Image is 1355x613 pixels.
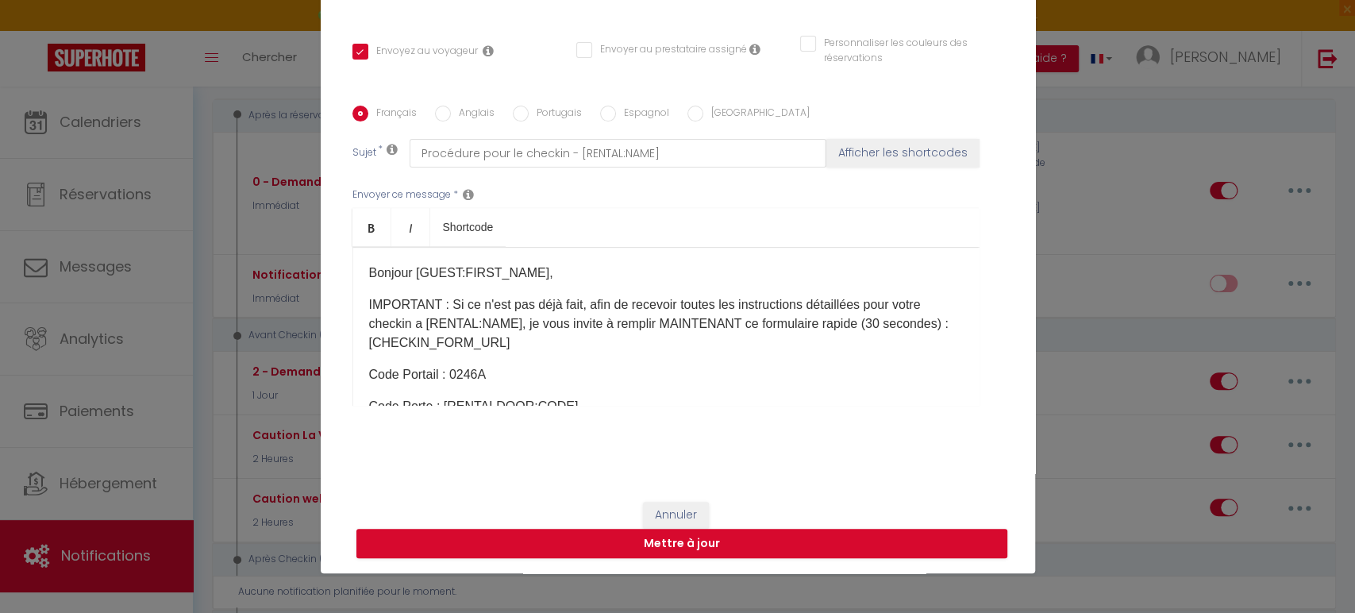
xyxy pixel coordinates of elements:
[451,106,495,123] label: Anglais
[368,106,417,123] label: Français
[352,208,391,246] a: Bold
[463,188,474,201] i: Message
[352,145,376,162] label: Sujet
[826,139,980,168] button: Afficher les shortcodes
[352,187,451,202] label: Envoyer ce message
[643,502,709,529] button: Annuler
[13,6,60,54] button: Ouvrir le widget de chat LiveChat
[529,106,582,123] label: Portugais
[483,44,494,57] i: Envoyer au voyageur
[369,264,963,283] p: Bonjour [GUEST:FIRST_NAME],
[703,106,810,123] label: [GEOGRAPHIC_DATA]
[369,365,963,384] p: Code Portail : 0246A
[356,529,1007,559] button: Mettre à jour
[391,208,430,246] a: Italic
[616,106,669,123] label: Espagnol
[368,44,478,61] label: Envoyez au voyageur
[749,43,760,56] i: Envoyer au prestataire si il est assigné
[387,143,398,156] i: Subject
[369,295,963,353] p: IMPORTANT : Si ce n'est pas déjà fait, afin de recevoir toutes les instructions détaillées pour v...
[369,397,963,416] p: Code Porte : [RENTALDOOR:CODE]​
[430,208,506,246] a: Shortcode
